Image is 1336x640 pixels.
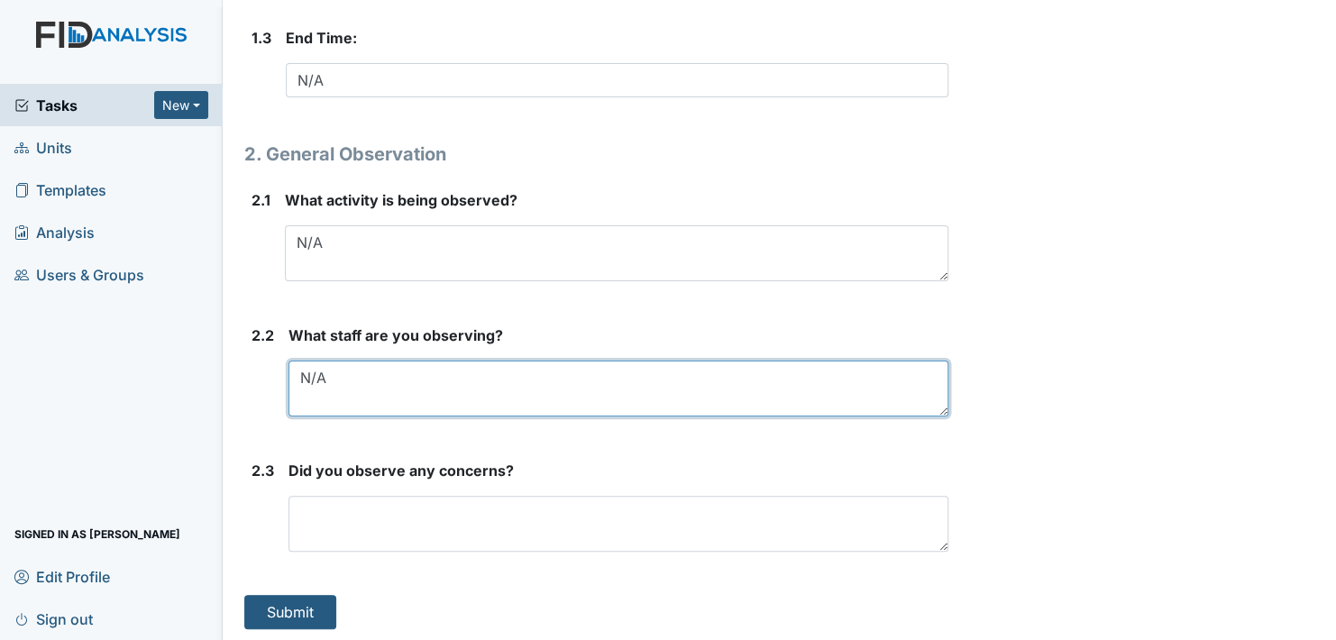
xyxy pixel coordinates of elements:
[286,29,357,47] span: End Time:
[14,133,72,161] span: Units
[285,191,517,209] span: What activity is being observed?
[244,595,336,629] button: Submit
[14,261,144,288] span: Users & Groups
[14,605,93,633] span: Sign out
[252,27,271,49] label: 1.3
[14,218,95,246] span: Analysis
[14,562,110,590] span: Edit Profile
[252,460,274,481] label: 2.3
[252,325,274,346] label: 2.2
[288,462,514,480] span: Did you observe any concerns?
[14,176,106,204] span: Templates
[288,326,503,344] span: What staff are you observing?
[14,520,180,548] span: Signed in as [PERSON_NAME]
[14,95,154,116] a: Tasks
[252,189,270,211] label: 2.1
[244,141,948,168] h1: 2. General Observation
[154,91,208,119] button: New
